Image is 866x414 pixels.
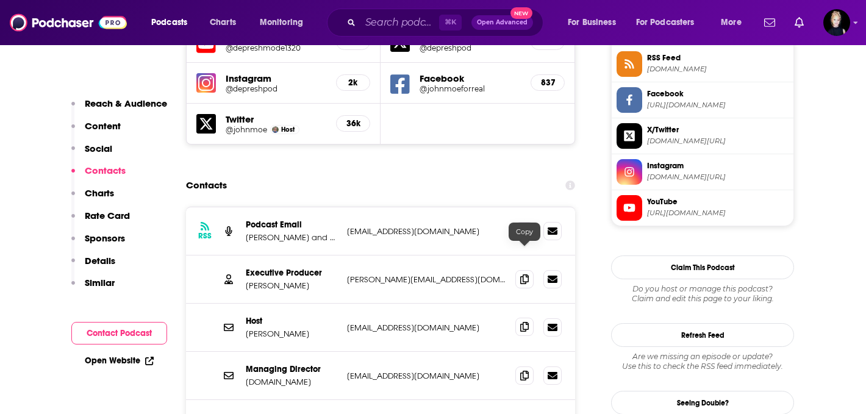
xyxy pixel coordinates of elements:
span: https://www.facebook.com/johnmoeforreal [647,101,789,110]
a: @depreshpod [226,84,326,93]
span: Host [281,126,295,134]
a: @johnmoeforreal [420,84,521,93]
p: Rate Card [85,210,130,221]
a: Facebook[URL][DOMAIN_NAME] [617,87,789,113]
span: feeds.simplecast.com [647,65,789,74]
span: New [510,7,532,19]
button: open menu [143,13,203,32]
a: Open Website [85,355,154,366]
p: [PERSON_NAME] [246,329,337,339]
span: ⌘ K [439,15,462,30]
span: YouTube [647,196,789,207]
button: Charts [71,187,114,210]
a: Show notifications dropdown [790,12,809,33]
span: instagram.com/depreshpod [647,173,789,182]
h5: 36k [346,118,360,129]
span: Monitoring [260,14,303,31]
button: Content [71,120,121,143]
button: open menu [251,13,319,32]
p: [EMAIL_ADDRESS][DOMAIN_NAME] [347,323,506,333]
button: open menu [712,13,757,32]
h2: Contacts [186,174,227,197]
button: open menu [559,13,631,32]
button: open menu [628,13,712,32]
img: John Moe [272,126,279,133]
h5: 2k [346,77,360,88]
div: Search podcasts, credits, & more... [338,9,555,37]
img: Podchaser - Follow, Share and Rate Podcasts [10,11,127,34]
div: Are we missing an episode or update? Use this to check the RSS feed immediately. [611,352,794,371]
p: Contacts [85,165,126,176]
p: [PERSON_NAME] [246,280,337,291]
a: @depreshmode1320 [226,43,326,52]
h3: RSS [198,231,212,241]
button: Claim This Podcast [611,255,794,279]
p: Podcast Email [246,219,337,230]
button: Sponsors [71,232,125,255]
img: iconImage [196,73,216,93]
h5: 837 [541,77,554,88]
img: User Profile [823,9,850,36]
a: @depreshpod [420,43,521,52]
a: YouTube[URL][DOMAIN_NAME] [617,195,789,221]
p: Executive Producer [246,268,337,278]
p: Content [85,120,121,132]
button: Refresh Feed [611,323,794,347]
p: Reach & Audience [85,98,167,109]
a: RSS Feed[DOMAIN_NAME] [617,51,789,77]
button: Reach & Audience [71,98,167,120]
p: Details [85,255,115,266]
span: For Podcasters [636,14,695,31]
p: Social [85,143,112,154]
button: Rate Card [71,210,130,232]
p: [PERSON_NAME][EMAIL_ADDRESS][DOMAIN_NAME] [347,274,506,285]
span: Logged in as Passell [823,9,850,36]
a: Charts [202,13,243,32]
span: More [721,14,742,31]
span: RSS Feed [647,52,789,63]
h5: Twitter [226,113,326,125]
span: Open Advanced [477,20,528,26]
p: Sponsors [85,232,125,244]
p: [DOMAIN_NAME] [246,377,337,387]
div: Claim and edit this page to your liking. [611,284,794,304]
span: Instagram [647,160,789,171]
button: Details [71,255,115,277]
span: Podcasts [151,14,187,31]
span: twitter.com/depreshpod [647,137,789,146]
a: X/Twitter[DOMAIN_NAME][URL] [617,123,789,149]
button: Social [71,143,112,165]
span: https://www.youtube.com/@depreshmode1320 [647,209,789,218]
h5: Instagram [226,73,326,84]
p: [PERSON_NAME] and [DOMAIN_NAME] [246,232,337,243]
p: Charts [85,187,114,199]
button: Contacts [71,165,126,187]
span: Facebook [647,88,789,99]
p: Managing Director [246,364,337,374]
button: Contact Podcast [71,322,167,344]
p: Host [246,316,337,326]
div: Copy [509,223,540,241]
h5: Facebook [420,73,521,84]
span: For Business [568,14,616,31]
p: [EMAIL_ADDRESS][DOMAIN_NAME] [347,226,506,237]
p: Similar [85,277,115,288]
a: Instagram[DOMAIN_NAME][URL] [617,159,789,185]
input: Search podcasts, credits, & more... [360,13,439,32]
button: Open AdvancedNew [471,15,533,30]
p: [EMAIL_ADDRESS][DOMAIN_NAME] [347,371,506,381]
span: Charts [210,14,236,31]
a: @johnmoe [226,125,267,134]
a: Show notifications dropdown [759,12,780,33]
button: Similar [71,277,115,299]
button: Show profile menu [823,9,850,36]
span: Do you host or manage this podcast? [611,284,794,294]
span: X/Twitter [647,124,789,135]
